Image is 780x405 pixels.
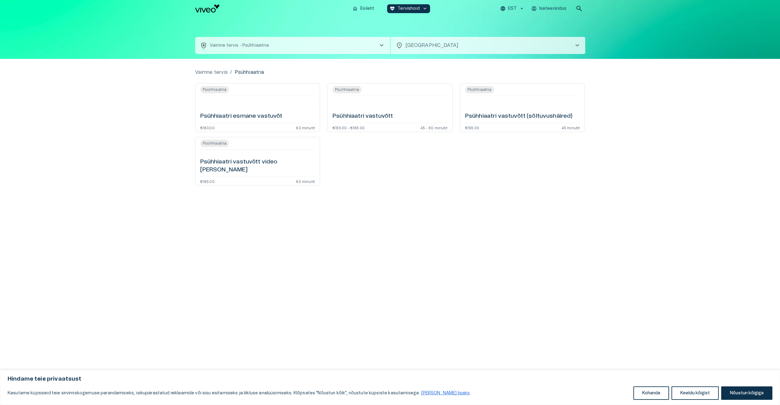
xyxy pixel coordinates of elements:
span: health_and_safety [200,42,207,49]
button: health_and_safetyVaimne tervis - Psühhiaatriachevron_right [195,37,390,54]
p: €155.00 - €165.00 [333,126,365,129]
button: homeEsileht [350,4,377,13]
h6: Psühhiaatri esmane vastuvõt [200,112,283,120]
span: ecg_heart [390,6,395,11]
span: location_on [396,42,403,49]
button: Iseteenindus [530,4,568,13]
img: Viveo logo [195,5,219,13]
span: Psühhiaatria [333,87,362,92]
p: 60 minutit [296,179,315,183]
a: Loe lisaks [421,391,470,396]
p: EST [508,5,516,12]
a: Open service booking details [460,83,585,132]
p: Iseteenindus [539,5,567,12]
p: €160.00 [200,126,215,129]
span: home [352,6,358,11]
span: keyboard_arrow_down [422,6,428,11]
p: €155.00 [465,126,479,129]
a: Navigate to homepage [195,5,348,13]
p: Kasutame küpsiseid teie sirvimiskogemuse parandamiseks, isikupärastatud reklaamide või sisu esita... [8,389,470,397]
p: 45 - 60 minutit [420,126,447,129]
button: ecg_heartTervishoidkeyboard_arrow_down [387,4,430,13]
a: Vaimne tervis [195,69,228,76]
span: chevron_right [378,42,385,49]
span: Help [31,5,40,10]
span: search [575,5,583,12]
button: Keeldu kõigist [671,386,719,400]
p: Hindame teie privaatsust [8,375,772,383]
a: Open service booking details [195,137,320,186]
p: Esileht [360,5,374,12]
h6: Psühhiaatri vastuvõtt video [PERSON_NAME] [200,158,315,174]
p: Tervishoid [397,5,420,12]
h6: Psühhiaatri vastuvõtt (sõltuvushäired) [465,112,573,120]
span: Psühhiaatria [465,87,494,92]
button: open search modal [573,2,585,15]
p: Psühhiaatria [235,69,264,76]
p: 60 minutit [296,126,315,129]
p: [GEOGRAPHIC_DATA] [405,42,564,49]
span: Psühhiaatria [200,141,229,146]
a: Open service booking details [195,83,320,132]
button: Kohanda [633,386,669,400]
button: Nõustun kõigiga [721,386,772,400]
p: €165.00 [200,179,215,183]
button: EST [499,4,525,13]
h6: Psühhiaatri vastuvõtt [333,112,393,120]
p: Vaimne tervis - Psühhiaatria [210,42,269,49]
span: Psühhiaatria [200,87,229,92]
p: 45 minutit [561,126,580,129]
p: / [230,69,232,76]
span: chevron_right [574,42,581,49]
